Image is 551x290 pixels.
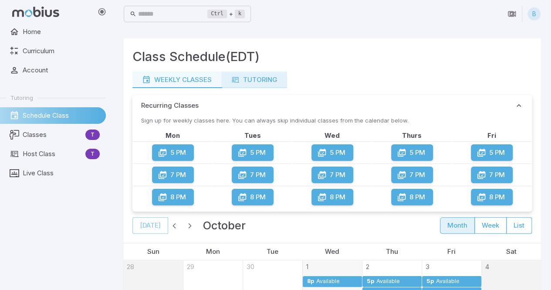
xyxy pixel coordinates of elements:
button: list [506,217,532,234]
kbd: k [235,10,245,18]
button: 5 PM [311,144,353,161]
div: 5p [426,278,434,285]
button: month [440,217,475,234]
span: Home [23,27,100,37]
button: Previous month [168,219,180,232]
a: Monday [203,243,223,260]
button: 8 PM [471,189,513,205]
span: Curriculum [23,46,100,56]
button: 8 PM [391,189,433,205]
button: 5 PM [471,144,513,161]
span: Host Class [23,149,82,159]
div: Recurring Classes [132,116,532,212]
span: Classes [23,130,82,140]
div: Weekly Classes [142,75,212,85]
a: October 2, 2025 [362,260,369,272]
a: Wednesday [321,243,343,260]
button: 7 PM [311,167,353,183]
span: Account [23,65,100,75]
span: Live Class [23,168,100,178]
a: Friday [444,243,459,260]
button: Join in Zoom Client [504,6,520,22]
a: September 30, 2025 [243,260,254,272]
kbd: Ctrl [207,10,227,18]
h2: October [203,217,246,234]
h3: Class Schedule (EDT) [132,47,260,66]
a: Tuesday [263,243,282,260]
button: week [474,217,507,234]
button: 8 PM [232,189,274,205]
button: 5 PM [232,144,274,161]
button: 8 PM [311,189,353,205]
th: Fri [452,131,531,140]
a: October 3, 2025 [422,260,429,272]
th: Mon [133,131,212,140]
a: October 4, 2025 [482,260,489,272]
div: Tutoring [231,75,277,85]
span: Tutoring [10,94,33,102]
div: + [207,9,245,19]
button: 5 PM [152,144,194,161]
button: Next month [184,219,196,232]
a: Thursday [382,243,402,260]
button: 7 PM [391,167,433,183]
button: [DATE] [132,217,168,234]
div: B [527,7,541,20]
a: Saturday [503,243,520,260]
p: Sign up for weekly classes here. You can always skip individual classes from the calendar below. [132,116,532,125]
div: Available [436,278,460,285]
span: T [85,130,100,139]
a: Sunday [144,243,163,260]
button: Recurring Classes [132,95,532,116]
div: 5p [366,278,375,285]
span: T [85,150,100,158]
th: Tues [213,131,292,140]
button: 8 PM [152,189,194,205]
a: September 28, 2025 [123,260,134,272]
p: Recurring Classes [141,101,199,110]
button: 7 PM [232,167,274,183]
button: 7 PM [152,167,194,183]
div: 8p [307,278,314,285]
span: Schedule Class [23,111,100,120]
div: Available [316,278,340,285]
button: 5 PM [391,144,433,161]
th: Thurs [372,131,451,140]
a: October 1, 2025 [303,260,308,272]
th: Wed [293,131,372,140]
div: Available [376,278,400,285]
a: September 29, 2025 [183,260,194,272]
button: 7 PM [471,167,513,183]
